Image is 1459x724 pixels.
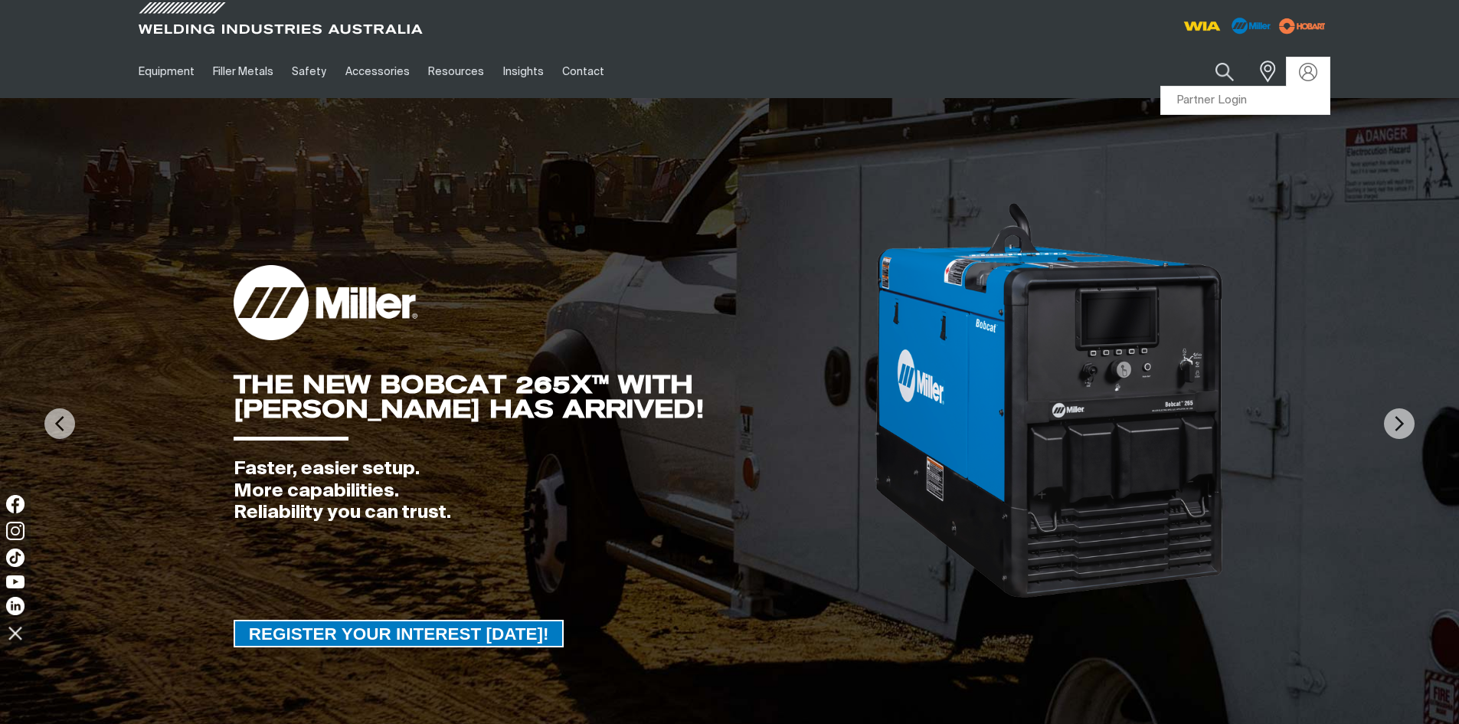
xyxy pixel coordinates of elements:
img: Instagram [6,522,25,540]
a: Insights [493,45,552,98]
nav: Main [129,45,1030,98]
a: Filler Metals [204,45,283,98]
a: Partner Login [1161,87,1330,115]
a: Accessories [336,45,419,98]
img: LinkedIn [6,597,25,615]
img: TikTok [6,549,25,567]
a: Contact [553,45,613,98]
span: REGISTER YOUR INTEREST [DATE]! [235,620,563,647]
input: Product name or item number... [1179,54,1250,90]
img: miller [1274,15,1330,38]
img: NextArrow [1384,408,1415,439]
div: Faster, easier setup. More capabilities. Reliability you can trust. [234,458,873,524]
a: Equipment [129,45,204,98]
a: Safety [283,45,335,98]
img: YouTube [6,575,25,588]
img: hide socials [2,620,28,646]
div: THE NEW BOBCAT 265X™ WITH [PERSON_NAME] HAS ARRIVED! [234,372,873,421]
a: REGISTER YOUR INTEREST TODAY! [234,620,564,647]
a: Resources [419,45,493,98]
img: Facebook [6,495,25,513]
img: PrevArrow [44,408,75,439]
button: Search products [1199,54,1251,90]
